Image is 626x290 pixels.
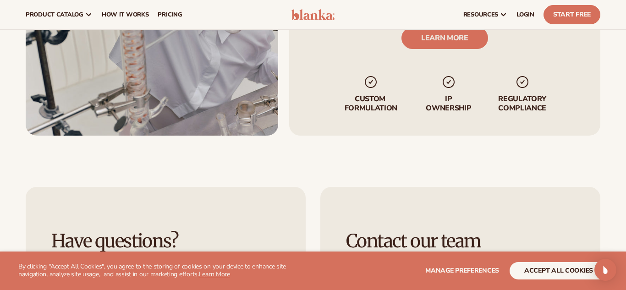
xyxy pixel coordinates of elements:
a: Start Free [544,5,600,24]
h3: Contact our team [346,231,575,251]
span: LOGIN [516,11,534,18]
span: resources [463,11,498,18]
span: How It Works [102,11,149,18]
span: pricing [158,11,182,18]
a: Learn More [199,270,230,279]
a: LEARN MORE [401,27,488,49]
p: By clicking "Accept All Cookies", you agree to the storing of cookies on your device to enhance s... [18,263,313,279]
img: checkmark_svg [515,75,530,90]
p: regulatory compliance [498,95,547,113]
img: checkmark_svg [441,75,456,90]
p: Custom formulation [342,95,400,113]
img: checkmark_svg [364,75,379,90]
span: product catalog [26,11,83,18]
div: Open Intercom Messenger [594,259,616,281]
p: IP Ownership [425,95,472,113]
img: logo [291,9,335,20]
button: Manage preferences [425,262,499,279]
h3: Have questions? [51,231,280,251]
button: accept all cookies [510,262,608,279]
span: Manage preferences [425,266,499,275]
